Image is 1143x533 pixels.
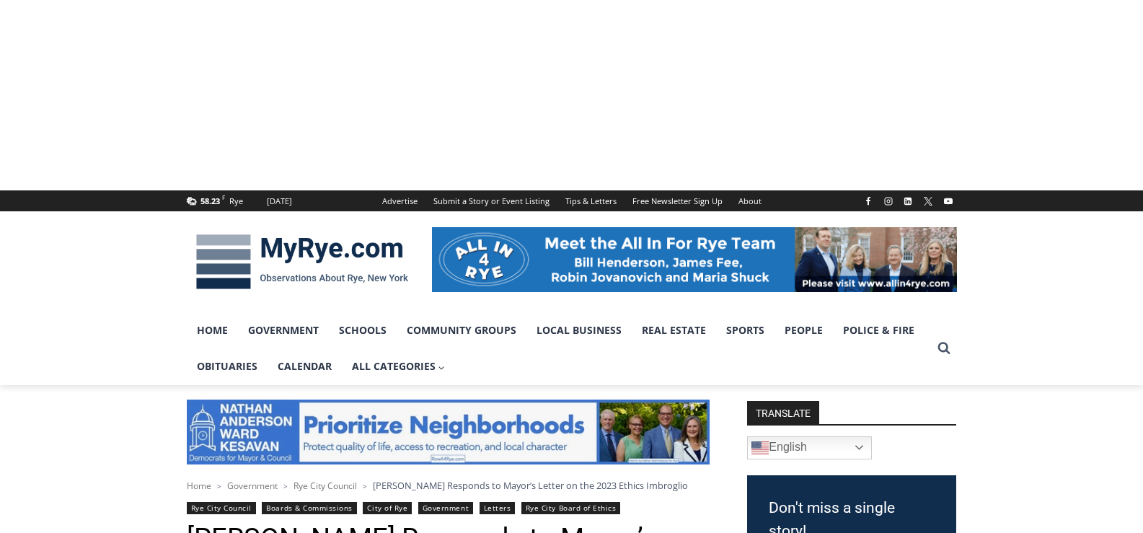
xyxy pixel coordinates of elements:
a: Schools [329,312,397,348]
strong: TRANSLATE [747,401,819,424]
nav: Secondary Navigation [374,190,769,211]
nav: Primary Navigation [187,312,931,385]
a: Submit a Story or Event Listing [425,190,557,211]
a: Rye City Board of Ethics [521,502,621,514]
a: English [747,436,872,459]
a: Home [187,312,238,348]
span: > [363,481,367,491]
img: MyRye.com [187,224,418,299]
a: About [731,190,769,211]
span: > [283,481,288,491]
a: Local Business [526,312,632,348]
a: People [774,312,833,348]
a: Government [418,502,473,514]
span: > [217,481,221,491]
a: Advertise [374,190,425,211]
a: Community Groups [397,312,526,348]
a: Obituaries [187,348,268,384]
a: Boards & Commissions [262,502,357,514]
a: Instagram [880,193,897,210]
a: X [919,193,937,210]
div: [DATE] [267,195,292,208]
a: Government [238,312,329,348]
a: YouTube [940,193,957,210]
a: Government [227,480,278,492]
a: Home [187,480,211,492]
span: All Categories [352,358,446,374]
a: Real Estate [632,312,716,348]
a: Linkedin [899,193,917,210]
a: Letters [480,502,516,514]
a: Rye City Council [294,480,357,492]
nav: Breadcrumbs [187,478,710,493]
span: F [222,193,225,201]
a: All Categories [342,348,456,384]
a: Tips & Letters [557,190,625,211]
a: City of Rye [363,502,412,514]
a: Free Newsletter Sign Up [625,190,731,211]
span: 58.23 [200,195,220,206]
a: Rye City Council [187,502,256,514]
a: Police & Fire [833,312,924,348]
a: Facebook [860,193,877,210]
a: Sports [716,312,774,348]
span: [PERSON_NAME] Responds to Mayor’s Letter on the 2023 Ethics Imbroglio [373,479,688,492]
img: All in for Rye [432,227,957,292]
img: en [751,439,769,457]
a: Calendar [268,348,342,384]
div: Rye [229,195,243,208]
button: View Search Form [931,335,957,361]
